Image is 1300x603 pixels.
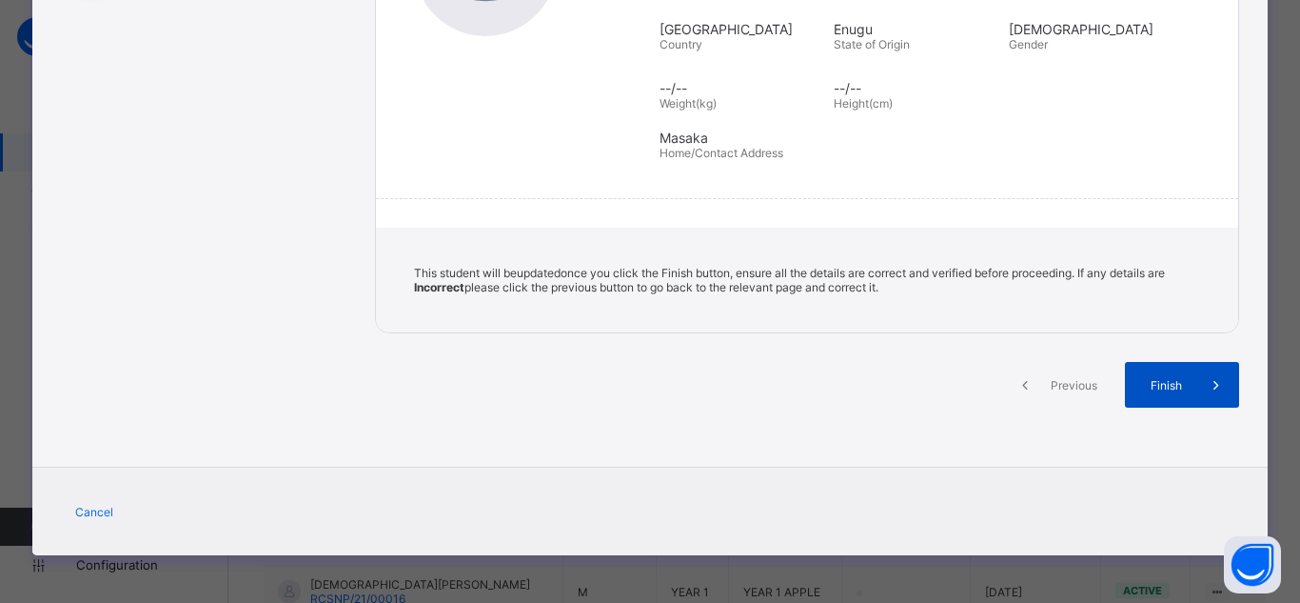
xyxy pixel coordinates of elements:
[414,280,464,294] b: Incorrect
[1048,378,1100,392] span: Previous
[660,80,824,96] span: --/--
[834,37,910,51] span: State of Origin
[834,80,998,96] span: --/--
[1224,536,1281,593] button: Open asap
[660,146,783,160] span: Home/Contact Address
[834,21,998,37] span: Enugu
[660,37,702,51] span: Country
[660,21,824,37] span: [GEOGRAPHIC_DATA]
[75,505,113,519] span: Cancel
[660,96,717,111] span: Weight(kg)
[1009,21,1173,37] span: [DEMOGRAPHIC_DATA]
[834,96,893,111] span: Height(cm)
[1009,37,1048,51] span: Gender
[660,130,1210,146] span: Masaka
[1139,378,1193,392] span: Finish
[414,266,1165,294] span: This student will be updated once you click the Finish button, ensure all the details are correct...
